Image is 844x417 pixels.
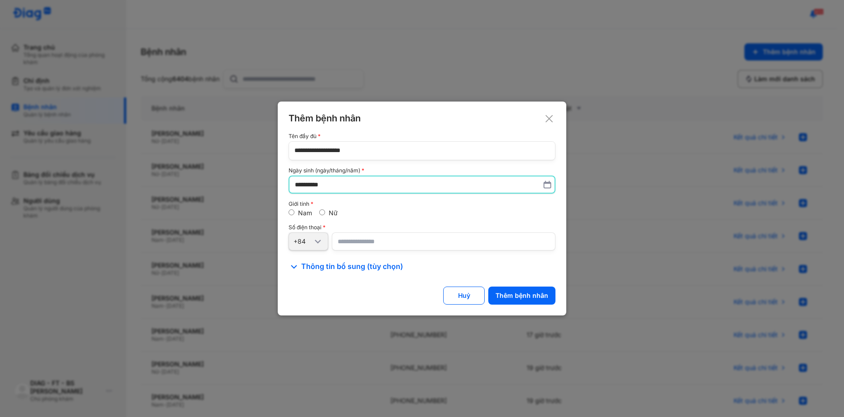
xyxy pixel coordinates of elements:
[289,112,555,124] div: Thêm bệnh nhân
[298,209,312,217] label: Nam
[289,133,555,139] div: Tên đầy đủ
[294,237,312,246] div: +84
[495,292,548,300] div: Thêm bệnh nhân
[329,209,338,217] label: Nữ
[289,224,555,231] div: Số điện thoại
[289,167,555,174] div: Ngày sinh (ngày/tháng/năm)
[443,287,485,305] button: Huỷ
[289,201,555,207] div: Giới tính
[301,261,403,272] span: Thông tin bổ sung (tùy chọn)
[488,287,555,305] button: Thêm bệnh nhân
